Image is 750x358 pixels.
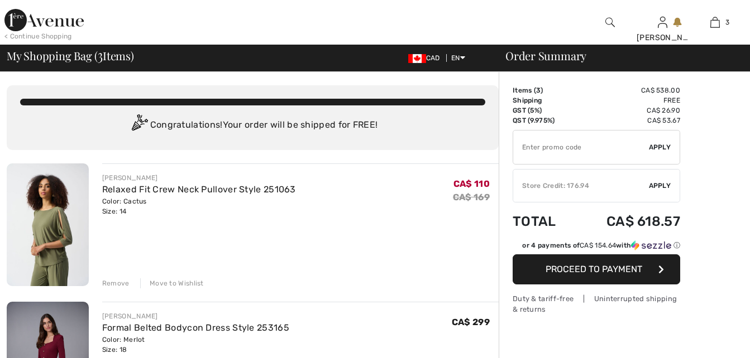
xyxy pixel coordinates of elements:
img: Sezzle [631,240,671,250]
img: My Bag [710,16,720,29]
div: [PERSON_NAME] [637,32,688,43]
td: GST (5%) [513,105,575,115]
span: CA$ 110 [453,178,490,189]
span: CA$ 299 [452,317,490,327]
a: Sign In [658,17,667,27]
span: CA$ 154.64 [580,241,616,249]
td: QST (9.975%) [513,115,575,125]
span: CAD [408,54,445,62]
span: My Shopping Bag ( Items) [7,50,134,61]
td: CA$ 53.67 [575,115,680,125]
div: Duty & tariff-free | Uninterrupted shipping & returns [513,293,680,315]
div: Color: Merlot Size: 18 [102,335,289,355]
s: CA$ 169 [453,192,490,202]
input: Promo code [513,130,649,164]
div: or 4 payments ofCA$ 154.64withSezzle Click to learn more about Sezzle [513,240,680,254]
div: < Continue Shopping [4,31,72,41]
a: Relaxed Fit Crew Neck Pullover Style 251063 [102,184,296,195]
img: search the website [605,16,615,29]
td: CA$ 618.57 [575,202,680,240]
span: EN [451,54,465,62]
td: CA$ 26.90 [575,105,680,115]
td: Shipping [513,95,575,105]
td: Total [513,202,575,240]
div: Color: Cactus Size: 14 [102,196,296,216]
td: Free [575,95,680,105]
img: 1ère Avenue [4,9,84,31]
span: Apply [649,142,671,152]
button: Proceed to Payment [513,254,680,284]
img: Congratulation2.svg [128,114,150,137]
span: 3 [98,47,103,62]
span: Apply [649,181,671,191]
span: Proceed to Payment [546,264,642,274]
td: Items ( ) [513,85,575,95]
div: Move to Wishlist [140,278,204,288]
a: Formal Belted Bodycon Dress Style 253165 [102,322,289,333]
td: CA$ 538.00 [575,85,680,95]
div: or 4 payments of with [522,240,680,250]
img: Canadian Dollar [408,54,426,63]
div: Order Summary [492,50,743,61]
img: Relaxed Fit Crew Neck Pullover Style 251063 [7,163,89,286]
div: Store Credit: 176.94 [513,181,649,191]
div: [PERSON_NAME] [102,173,296,183]
span: 3 [536,86,541,94]
img: My Info [658,16,667,29]
div: Congratulations! Your order will be shipped for FREE! [20,114,485,137]
span: 3 [725,17,729,27]
div: [PERSON_NAME] [102,311,289,321]
div: Remove [102,278,130,288]
a: 3 [689,16,741,29]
